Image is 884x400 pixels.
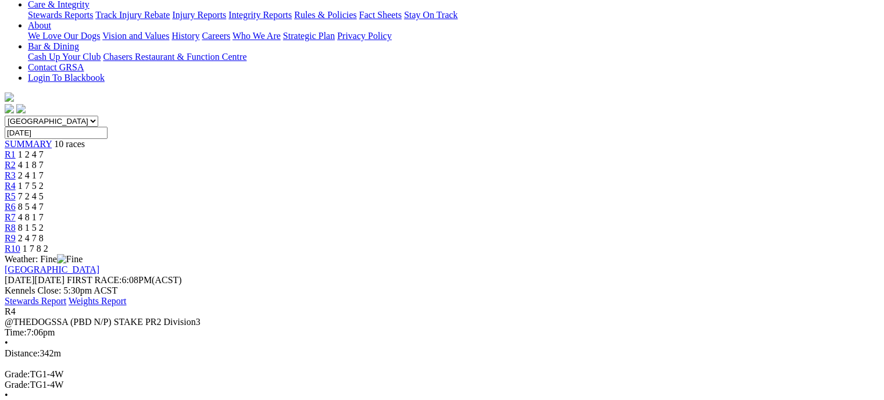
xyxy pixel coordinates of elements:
[5,265,99,274] a: [GEOGRAPHIC_DATA]
[28,10,93,20] a: Stewards Reports
[5,212,16,222] a: R7
[18,202,44,212] span: 8 5 4 7
[5,348,879,359] div: 342m
[5,296,66,306] a: Stewards Report
[171,31,199,41] a: History
[28,31,100,41] a: We Love Our Dogs
[18,149,44,159] span: 1 2 4 7
[5,369,30,379] span: Grade:
[67,275,182,285] span: 6:08PM(ACST)
[16,104,26,113] img: twitter.svg
[228,10,292,20] a: Integrity Reports
[5,317,879,327] div: @THEDOGSSA (PBD N/P) STAKE PR2 Division3
[28,10,879,20] div: Care & Integrity
[69,296,127,306] a: Weights Report
[5,338,8,348] span: •
[202,31,230,41] a: Careers
[404,10,457,20] a: Stay On Track
[18,233,44,243] span: 2 4 7 8
[5,369,879,380] div: TG1-4W
[28,52,879,62] div: Bar & Dining
[102,31,169,41] a: Vision and Values
[5,92,14,102] img: logo-grsa-white.png
[54,139,85,149] span: 10 races
[5,127,108,139] input: Select date
[5,327,879,338] div: 7:06pm
[23,244,48,253] span: 1 7 8 2
[18,191,44,201] span: 7 2 4 5
[28,62,84,72] a: Contact GRSA
[5,380,30,390] span: Grade:
[18,181,44,191] span: 1 7 5 2
[5,104,14,113] img: facebook.svg
[5,244,20,253] a: R10
[18,170,44,180] span: 2 4 1 7
[5,390,8,400] span: •
[103,52,246,62] a: Chasers Restaurant & Function Centre
[5,233,16,243] a: R9
[232,31,281,41] a: Who We Are
[67,275,121,285] span: FIRST RACE:
[5,223,16,233] a: R8
[5,306,16,316] span: R4
[18,223,44,233] span: 8 1 5 2
[359,10,402,20] a: Fact Sheets
[5,202,16,212] a: R6
[28,20,51,30] a: About
[95,10,170,20] a: Track Injury Rebate
[5,348,40,358] span: Distance:
[5,139,52,149] a: SUMMARY
[283,31,335,41] a: Strategic Plan
[28,41,79,51] a: Bar & Dining
[5,275,65,285] span: [DATE]
[18,160,44,170] span: 4 1 8 7
[5,181,16,191] a: R4
[5,191,16,201] a: R5
[5,275,35,285] span: [DATE]
[337,31,392,41] a: Privacy Policy
[5,285,879,296] div: Kennels Close: 5:30pm ACST
[28,73,105,83] a: Login To Blackbook
[28,31,879,41] div: About
[28,52,101,62] a: Cash Up Your Club
[5,149,16,159] a: R1
[5,380,879,390] div: TG1-4W
[294,10,357,20] a: Rules & Policies
[5,160,16,170] a: R2
[5,254,83,264] span: Weather: Fine
[18,212,44,222] span: 4 8 1 7
[57,254,83,265] img: Fine
[5,170,16,180] a: R3
[172,10,226,20] a: Injury Reports
[5,327,27,337] span: Time:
